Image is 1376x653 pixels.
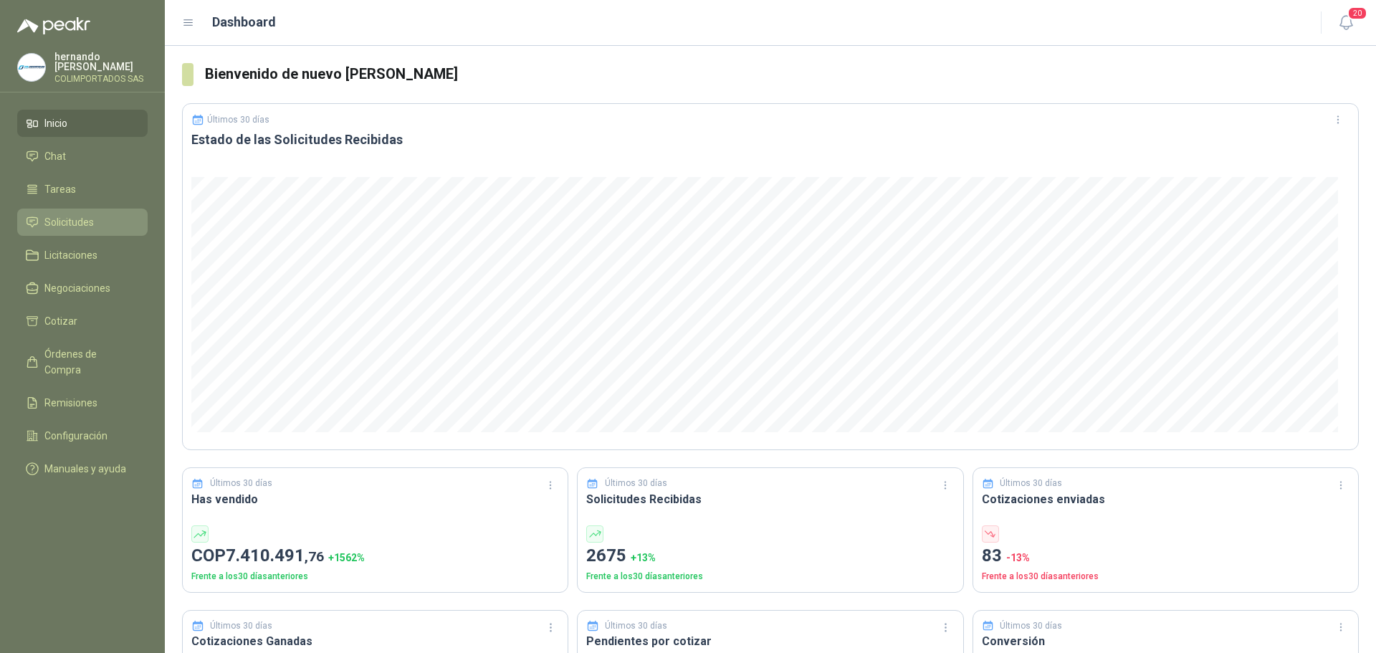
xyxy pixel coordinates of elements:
p: Últimos 30 días [605,477,667,490]
span: Órdenes de Compra [44,346,134,378]
span: 7.410.491 [226,545,324,566]
h3: Estado de las Solicitudes Recibidas [191,131,1349,148]
a: Negociaciones [17,275,148,302]
a: Solicitudes [17,209,148,236]
img: Logo peakr [17,17,90,34]
p: Últimos 30 días [210,619,272,633]
a: Chat [17,143,148,170]
p: hernando [PERSON_NAME] [54,52,148,72]
span: Manuales y ayuda [44,461,126,477]
p: Últimos 30 días [1000,619,1062,633]
span: + 1562 % [328,552,365,563]
span: Tareas [44,181,76,197]
p: Frente a los 30 días anteriores [982,570,1349,583]
p: 2675 [586,543,954,570]
span: ,76 [305,548,324,565]
span: 20 [1347,6,1367,20]
a: Órdenes de Compra [17,340,148,383]
p: Frente a los 30 días anteriores [586,570,954,583]
span: Licitaciones [44,247,97,263]
p: 83 [982,543,1349,570]
h3: Cotizaciones enviadas [982,490,1349,508]
h3: Cotizaciones Ganadas [191,632,559,650]
a: Licitaciones [17,242,148,269]
a: Configuración [17,422,148,449]
a: Inicio [17,110,148,137]
a: Cotizar [17,308,148,335]
h3: Pendientes por cotizar [586,632,954,650]
span: Chat [44,148,66,164]
h3: Bienvenido de nuevo [PERSON_NAME] [205,63,1359,85]
button: 20 [1333,10,1359,36]
span: Configuración [44,428,107,444]
a: Remisiones [17,389,148,416]
p: Últimos 30 días [207,115,269,125]
h3: Has vendido [191,490,559,508]
a: Tareas [17,176,148,203]
p: Últimos 30 días [1000,477,1062,490]
a: Manuales y ayuda [17,455,148,482]
p: COP [191,543,559,570]
span: -13 % [1006,552,1030,563]
span: Remisiones [44,395,97,411]
span: + 13 % [631,552,656,563]
h3: Conversión [982,632,1349,650]
span: Inicio [44,115,67,131]
h3: Solicitudes Recibidas [586,490,954,508]
span: Cotizar [44,313,77,329]
span: Solicitudes [44,214,94,230]
p: Frente a los 30 días anteriores [191,570,559,583]
p: Últimos 30 días [605,619,667,633]
img: Company Logo [18,54,45,81]
p: COLIMPORTADOS SAS [54,75,148,83]
span: Negociaciones [44,280,110,296]
h1: Dashboard [212,12,276,32]
p: Últimos 30 días [210,477,272,490]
